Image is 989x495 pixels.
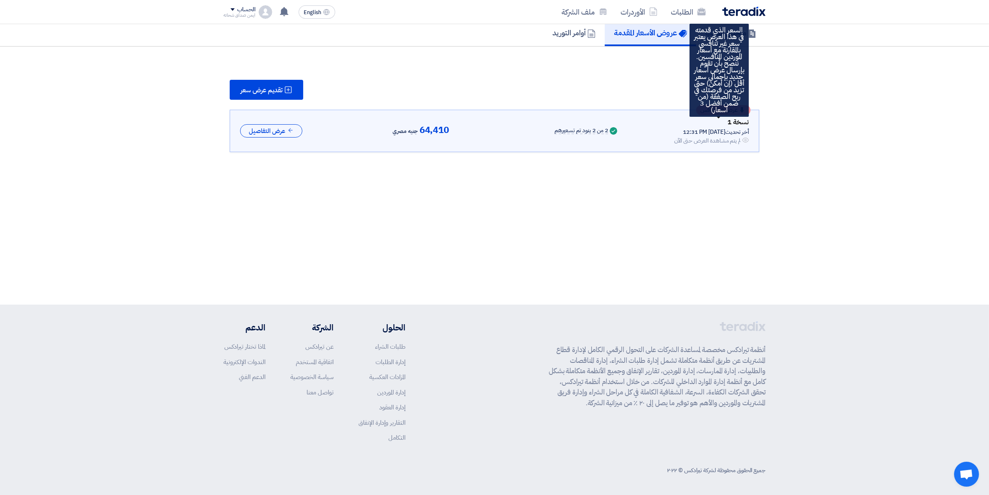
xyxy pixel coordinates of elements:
[304,10,321,15] span: English
[305,342,334,351] a: عن تيرادكس
[239,372,265,382] a: الدعم الفني
[237,6,255,13] div: الحساب
[369,372,405,382] a: المزادات العكسية
[667,466,766,475] div: جميع الحقوق محفوظة لشركة تيرادكس © ٢٠٢٢
[549,345,766,408] p: أنظمة تيرادكس مخصصة لمساعدة الشركات على التحول الرقمي الكامل لإدارة قطاع المشتريات عن طريق أنظمة ...
[307,388,334,397] a: تواصل معنا
[299,5,335,19] button: English
[555,2,614,22] a: ملف الشركة
[296,357,334,367] a: اتفاقية المستخدم
[555,128,608,134] div: 2 من 2 بنود تم تسعيرهم
[290,372,334,382] a: سياسة الخصوصية
[420,125,449,135] span: 64,410
[543,20,605,46] a: أوامر التوريد
[690,24,749,117] div: السعر الذي قدمته في هذا العرض يعتبر سعر غير تنافسي بالمقارنة مع أسعار الموردين المنافسين. ننصح بأ...
[674,128,749,136] div: أخر تحديث [DATE] 12:31 PM
[290,321,334,334] li: الشركة
[674,117,749,128] div: نسخة 1
[375,342,405,351] a: طلبات الشراء
[375,357,405,367] a: إدارة الطلبات
[722,7,766,16] img: Teradix logo
[358,418,405,427] a: التقارير وإدارة الإنفاق
[223,321,265,334] li: الدعم
[377,388,405,397] a: إدارة الموردين
[614,2,664,22] a: الأوردرات
[223,13,255,17] div: ايمن صداق شحاته
[954,462,979,487] div: Open chat
[230,80,303,100] button: تقديم عرض سعر
[664,2,712,22] a: الطلبات
[241,87,282,94] span: تقديم عرض سعر
[240,124,302,138] button: عرض التفاصيل
[358,321,405,334] li: الحلول
[674,136,741,145] div: لم يتم مشاهدة العرض حتى الآن
[259,5,272,19] img: profile_test.png
[393,126,418,136] span: جنيه مصري
[379,403,405,412] a: إدارة العقود
[224,342,265,351] a: لماذا تختار تيرادكس
[552,28,596,37] h5: أوامر التوريد
[388,433,405,442] a: التكامل
[605,20,696,46] a: عروض الأسعار المقدمة
[614,28,687,37] h5: عروض الأسعار المقدمة
[223,357,265,367] a: الندوات الإلكترونية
